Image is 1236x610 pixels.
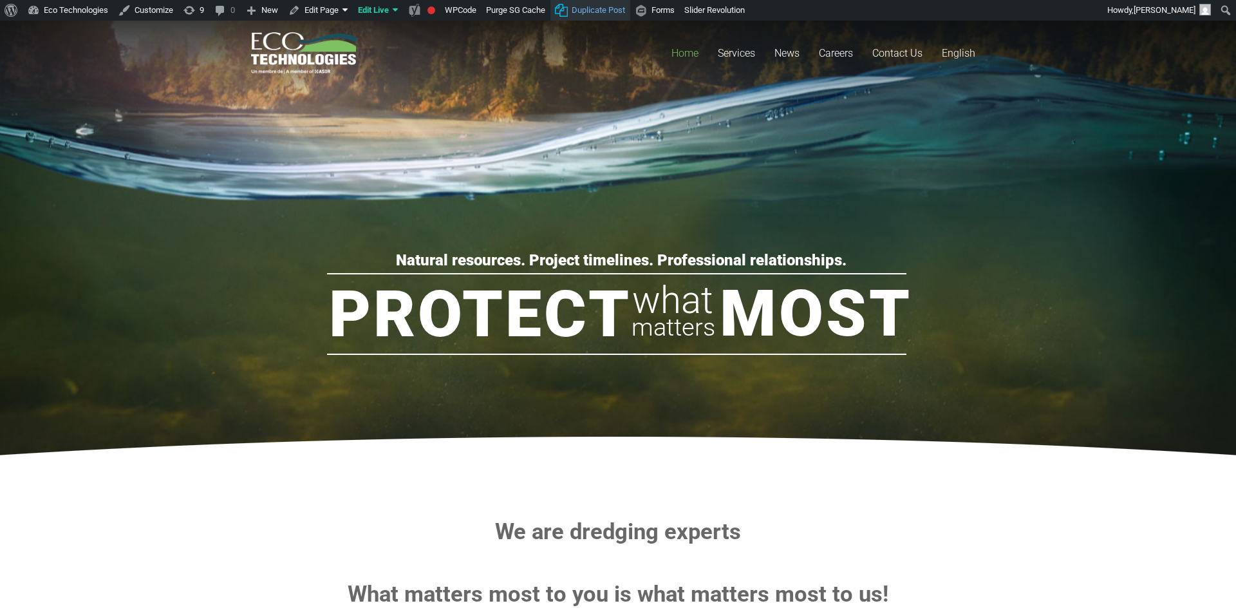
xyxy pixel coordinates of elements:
span: English [942,47,975,59]
span: [PERSON_NAME] [1134,5,1195,15]
a: Home [662,21,708,86]
span: Careers [819,47,853,59]
span: Services [718,47,755,59]
rs-layer: Most [720,281,912,346]
rs-layer: matters [632,309,715,346]
div: Needs improvement [427,6,435,14]
span: Home [671,47,698,59]
a: Contact Us [863,21,932,86]
a: English [932,21,985,86]
strong: What matters most to you is what matters most to us! [348,581,888,607]
span: Slider Revolution [684,5,745,15]
strong: We are dredging experts [495,519,741,544]
span: News [774,47,800,59]
a: Careers [809,21,863,86]
rs-layer: Protect [329,282,632,347]
rs-layer: what [632,281,713,319]
span: Contact Us [872,47,922,59]
a: logo_EcoTech_ASDR_RGB [251,32,356,74]
a: News [765,21,809,86]
rs-layer: Natural resources. Project timelines. Professional relationships. [396,253,847,267]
